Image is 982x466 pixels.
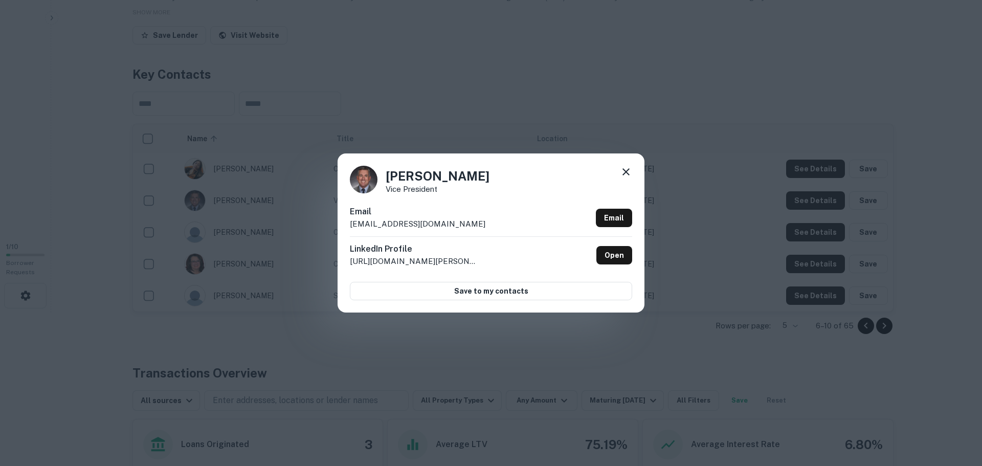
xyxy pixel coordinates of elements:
[350,206,485,218] h6: Email
[350,243,478,255] h6: LinkedIn Profile
[596,209,632,227] a: Email
[931,384,982,433] iframe: Chat Widget
[350,166,377,193] img: 1517773933103
[386,167,489,185] h4: [PERSON_NAME]
[350,282,632,300] button: Save to my contacts
[350,255,478,268] p: [URL][DOMAIN_NAME][PERSON_NAME]
[386,185,489,193] p: Vice President
[350,218,485,230] p: [EMAIL_ADDRESS][DOMAIN_NAME]
[596,246,632,264] a: Open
